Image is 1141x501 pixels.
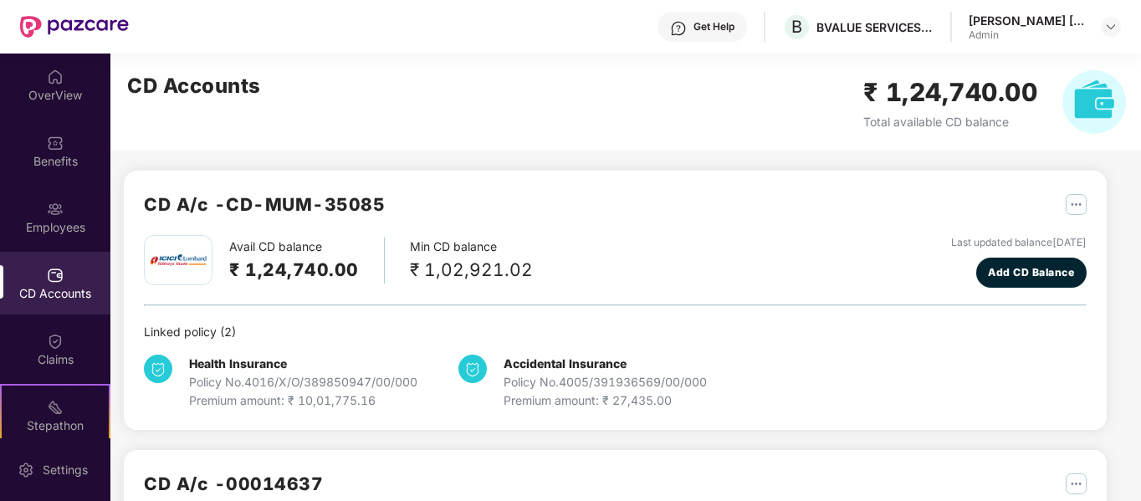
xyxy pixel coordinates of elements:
h2: ₹ 1,24,740.00 [229,256,359,284]
img: svg+xml;base64,PHN2ZyBpZD0iQmVuZWZpdHMiIHhtbG5zPSJodHRwOi8vd3d3LnczLm9yZy8yMDAwL3N2ZyIgd2lkdGg9Ij... [47,135,64,151]
div: Policy No. 4005/391936569/00/000 [504,373,707,391]
div: ₹ 1,02,921.02 [410,256,533,284]
img: svg+xml;base64,PHN2ZyBpZD0iQ0RfQWNjb3VudHMiIGRhdGEtbmFtZT0iQ0QgQWNjb3VudHMiIHhtbG5zPSJodHRwOi8vd3... [47,267,64,284]
h2: ₹ 1,24,740.00 [863,73,1038,112]
button: Add CD Balance [976,258,1087,288]
img: New Pazcare Logo [20,16,129,38]
img: svg+xml;base64,PHN2ZyB4bWxucz0iaHR0cDovL3d3dy53My5vcmcvMjAwMC9zdmciIHdpZHRoPSIyMSIgaGVpZ2h0PSIyMC... [47,399,64,416]
b: Accidental Insurance [504,356,627,371]
img: svg+xml;base64,PHN2ZyBpZD0iRHJvcGRvd24tMzJ4MzIiIHhtbG5zPSJodHRwOi8vd3d3LnczLm9yZy8yMDAwL3N2ZyIgd2... [1104,20,1118,33]
img: svg+xml;base64,PHN2ZyBpZD0iU2V0dGluZy0yMHgyMCIgeG1sbnM9Imh0dHA6Ly93d3cudzMub3JnLzIwMDAvc3ZnIiB3aW... [18,462,34,478]
div: Avail CD balance [229,238,385,284]
h2: CD A/c - 00014637 [144,470,323,498]
div: Premium amount: ₹ 27,435.00 [504,391,707,410]
span: Total available CD balance [863,115,1009,129]
h2: CD Accounts [127,70,261,102]
div: Stepathon [2,417,109,434]
h2: CD A/c - CD-MUM-35085 [144,191,385,218]
div: Min CD balance [410,238,533,284]
div: Policy No. 4016/X/O/389850947/00/000 [189,373,417,391]
div: Linked policy ( 2 ) [144,323,1087,341]
img: svg+xml;base64,PHN2ZyB4bWxucz0iaHR0cDovL3d3dy53My5vcmcvMjAwMC9zdmciIHdpZHRoPSIzNCIgaGVpZ2h0PSIzNC... [458,355,487,383]
img: svg+xml;base64,PHN2ZyBpZD0iRW1wbG95ZWVzIiB4bWxucz0iaHR0cDovL3d3dy53My5vcmcvMjAwMC9zdmciIHdpZHRoPS... [47,201,64,217]
img: svg+xml;base64,PHN2ZyBpZD0iSG9tZSIgeG1sbnM9Imh0dHA6Ly93d3cudzMub3JnLzIwMDAvc3ZnIiB3aWR0aD0iMjAiIG... [47,69,64,85]
div: BVALUE SERVICES PRIVATE LIMITED [816,19,934,35]
img: svg+xml;base64,PHN2ZyB4bWxucz0iaHR0cDovL3d3dy53My5vcmcvMjAwMC9zdmciIHdpZHRoPSIyNSIgaGVpZ2h0PSIyNS... [1066,194,1087,215]
div: Settings [38,462,93,478]
div: Get Help [693,20,734,33]
img: svg+xml;base64,PHN2ZyB4bWxucz0iaHR0cDovL3d3dy53My5vcmcvMjAwMC9zdmciIHdpZHRoPSIzNCIgaGVpZ2h0PSIzNC... [144,355,172,383]
div: Admin [969,28,1086,42]
img: svg+xml;base64,PHN2ZyB4bWxucz0iaHR0cDovL3d3dy53My5vcmcvMjAwMC9zdmciIHhtbG5zOnhsaW5rPSJodHRwOi8vd3... [1062,70,1126,134]
div: Last updated balance [DATE] [951,235,1087,251]
div: [PERSON_NAME] [PERSON_NAME] [969,13,1086,28]
img: icici.png [146,249,210,271]
span: B [791,17,802,37]
img: svg+xml;base64,PHN2ZyBpZD0iQ2xhaW0iIHhtbG5zPSJodHRwOi8vd3d3LnczLm9yZy8yMDAwL3N2ZyIgd2lkdGg9IjIwIi... [47,333,64,350]
span: Add CD Balance [988,264,1074,280]
div: Premium amount: ₹ 10,01,775.16 [189,391,417,410]
b: Health Insurance [189,356,287,371]
img: svg+xml;base64,PHN2ZyBpZD0iSGVscC0zMngzMiIgeG1sbnM9Imh0dHA6Ly93d3cudzMub3JnLzIwMDAvc3ZnIiB3aWR0aD... [670,20,687,37]
img: svg+xml;base64,PHN2ZyB4bWxucz0iaHR0cDovL3d3dy53My5vcmcvMjAwMC9zdmciIHdpZHRoPSIyNSIgaGVpZ2h0PSIyNS... [1066,473,1087,494]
